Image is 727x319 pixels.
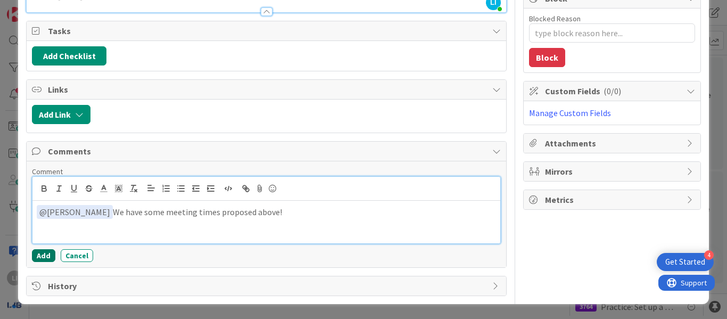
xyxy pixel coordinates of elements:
[39,207,47,217] span: @
[545,137,681,150] span: Attachments
[704,250,714,260] div: 4
[32,105,90,124] button: Add Link
[545,193,681,206] span: Metrics
[529,108,611,118] a: Manage Custom Fields
[665,257,705,267] div: Get Started
[48,280,487,292] span: History
[604,86,621,96] span: ( 0/0 )
[529,14,581,23] label: Blocked Reason
[32,46,106,66] button: Add Checklist
[545,165,681,178] span: Mirrors
[39,207,110,217] span: [PERSON_NAME]
[61,249,93,262] button: Cancel
[32,167,63,176] span: Comment
[22,2,48,14] span: Support
[37,205,496,219] p: We have some meeting times proposed above!
[657,253,714,271] div: Open Get Started checklist, remaining modules: 4
[529,48,565,67] button: Block
[545,85,681,97] span: Custom Fields
[32,249,55,262] button: Add
[48,24,487,37] span: Tasks
[48,83,487,96] span: Links
[48,145,487,158] span: Comments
